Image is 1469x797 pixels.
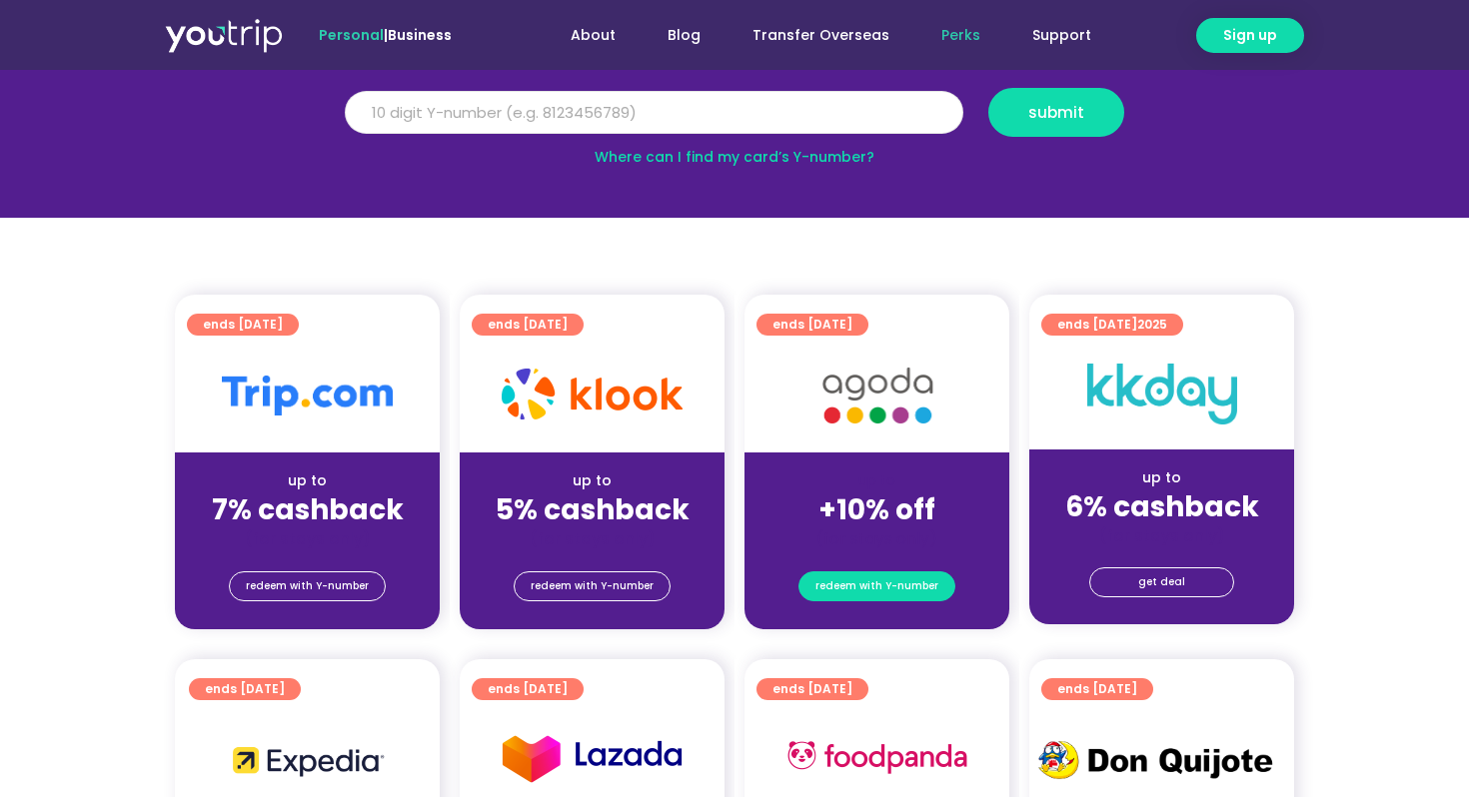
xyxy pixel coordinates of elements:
a: ends [DATE]2025 [1041,314,1183,336]
div: up to [476,470,709,491]
a: Business [388,25,452,45]
span: ends [DATE] [1057,678,1137,700]
span: ends [DATE] [1057,314,1167,336]
span: ends [DATE] [488,314,568,336]
a: ends [DATE] [189,678,301,700]
strong: 5% cashback [496,490,690,529]
div: (for stays only) [760,528,993,549]
span: redeem with Y-number [815,572,938,600]
span: up to [858,470,895,490]
a: Perks [915,17,1006,54]
strong: 6% cashback [1065,487,1259,526]
span: get deal [1138,568,1185,596]
span: submit [1028,105,1084,120]
form: Y Number [345,88,1124,152]
a: Where can I find my card’s Y-number? [595,147,874,167]
a: ends [DATE] [1041,678,1153,700]
span: 2025 [1137,316,1167,333]
div: up to [191,470,424,491]
div: (for stays only) [1045,525,1278,546]
a: ends [DATE] [472,678,584,700]
a: get deal [1089,567,1234,597]
span: ends [DATE] [205,678,285,700]
span: redeem with Y-number [531,572,654,600]
strong: 7% cashback [212,490,404,529]
a: Blog [642,17,727,54]
nav: Menu [506,17,1117,54]
div: up to [1045,467,1278,488]
span: redeem with Y-number [246,572,369,600]
div: (for stays only) [476,528,709,549]
a: ends [DATE] [187,314,299,336]
a: About [545,17,642,54]
span: ends [DATE] [203,314,283,336]
a: ends [DATE] [472,314,584,336]
span: ends [DATE] [772,678,852,700]
div: (for stays only) [191,528,424,549]
strong: +10% off [818,490,935,529]
span: | [319,25,452,45]
a: redeem with Y-number [798,571,955,601]
a: Sign up [1196,18,1304,53]
a: Support [1006,17,1117,54]
span: ends [DATE] [772,314,852,336]
a: ends [DATE] [756,678,868,700]
a: redeem with Y-number [229,571,386,601]
button: submit [988,88,1124,137]
span: Personal [319,25,384,45]
span: ends [DATE] [488,678,568,700]
a: Transfer Overseas [727,17,915,54]
a: ends [DATE] [756,314,868,336]
a: redeem with Y-number [514,571,671,601]
span: Sign up [1223,25,1277,46]
input: 10 digit Y-number (e.g. 8123456789) [345,91,963,135]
